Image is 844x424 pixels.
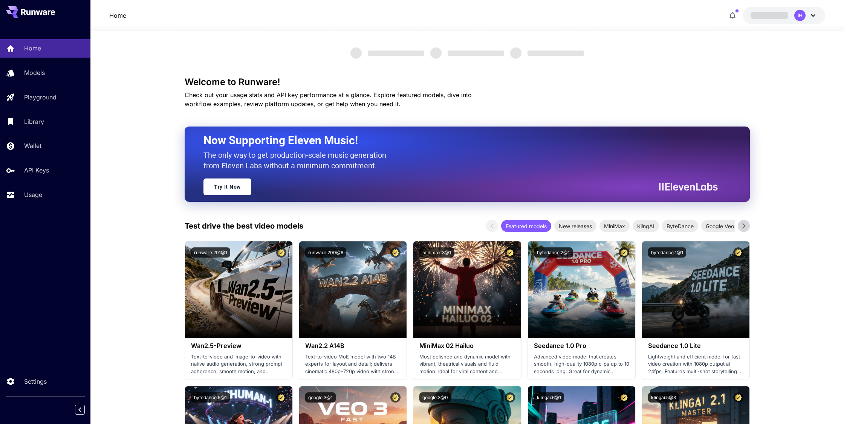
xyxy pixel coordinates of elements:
[794,10,806,21] div: IH
[642,241,749,338] img: alt
[191,392,230,403] button: bytedance:5@1
[505,247,515,258] button: Certified Model – Vetted for best performance and includes a commercial license.
[534,342,629,349] h3: Seedance 1.0 Pro
[733,247,743,258] button: Certified Model – Vetted for best performance and includes a commercial license.
[419,392,451,403] button: google:3@0
[554,222,596,230] span: New releases
[185,220,303,232] p: Test drive the best video models
[390,392,401,403] button: Certified Model – Vetted for best performance and includes a commercial license.
[24,68,45,77] p: Models
[662,222,698,230] span: ByteDance
[599,220,630,232] div: MiniMax
[24,166,49,175] p: API Keys
[662,220,698,232] div: ByteDance
[305,353,401,375] p: Text-to-video MoE model with two 14B experts for layout and detail; delivers cinematic 480p–720p ...
[633,220,659,232] div: KlingAI
[276,247,286,258] button: Certified Model – Vetted for best performance and includes a commercial license.
[648,342,743,349] h3: Seedance 1.0 Lite
[191,353,286,375] p: Text-to-video and image-to-video with native audio generation, strong prompt adherence, smooth mo...
[701,220,738,232] div: Google Veo
[203,150,392,171] p: The only way to get production-scale music generation from Eleven Labs without a minimum commitment.
[191,247,230,258] button: runware:201@1
[534,247,573,258] button: bytedance:2@1
[305,247,346,258] button: runware:200@6
[419,353,515,375] p: Most polished and dynamic model with vibrant, theatrical visuals and fluid motion. Ideal for vira...
[619,247,629,258] button: Certified Model – Vetted for best performance and includes a commercial license.
[554,220,596,232] div: New releases
[743,7,825,24] button: IH
[185,77,750,87] h3: Welcome to Runware!
[203,178,251,195] a: Try It Now
[24,377,47,386] p: Settings
[648,247,686,258] button: bytedance:1@1
[305,392,336,403] button: google:3@1
[419,247,454,258] button: minimax:3@1
[413,241,521,338] img: alt
[276,392,286,403] button: Certified Model – Vetted for best performance and includes a commercial license.
[599,222,630,230] span: MiniMax
[24,190,42,199] p: Usage
[534,353,629,375] p: Advanced video model that creates smooth, high-quality 1080p clips up to 10 seconds long. Great f...
[191,342,286,349] h3: Wan2.5-Preview
[24,44,41,53] p: Home
[299,241,407,338] img: alt
[24,141,41,150] p: Wallet
[534,392,564,403] button: klingai:6@1
[619,392,629,403] button: Certified Model – Vetted for best performance and includes a commercial license.
[419,342,515,349] h3: MiniMax 02 Hailuo
[75,405,85,415] button: Collapse sidebar
[648,392,679,403] button: klingai:5@3
[81,403,90,416] div: Collapse sidebar
[185,91,472,108] span: Check out your usage stats and API key performance at a glance. Explore featured models, dive int...
[109,11,126,20] a: Home
[648,353,743,375] p: Lightweight and efficient model for fast video creation with 1080p output at 24fps. Features mult...
[733,392,743,403] button: Certified Model – Vetted for best performance and includes a commercial license.
[203,133,712,148] h2: Now Supporting Eleven Music!
[305,342,401,349] h3: Wan2.2 A14B
[505,392,515,403] button: Certified Model – Vetted for best performance and includes a commercial license.
[528,241,635,338] img: alt
[109,11,126,20] nav: breadcrumb
[185,241,292,338] img: alt
[390,247,401,258] button: Certified Model – Vetted for best performance and includes a commercial license.
[501,222,551,230] span: Featured models
[633,222,659,230] span: KlingAI
[24,117,44,126] p: Library
[24,93,57,102] p: Playground
[701,222,738,230] span: Google Veo
[501,220,551,232] div: Featured models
